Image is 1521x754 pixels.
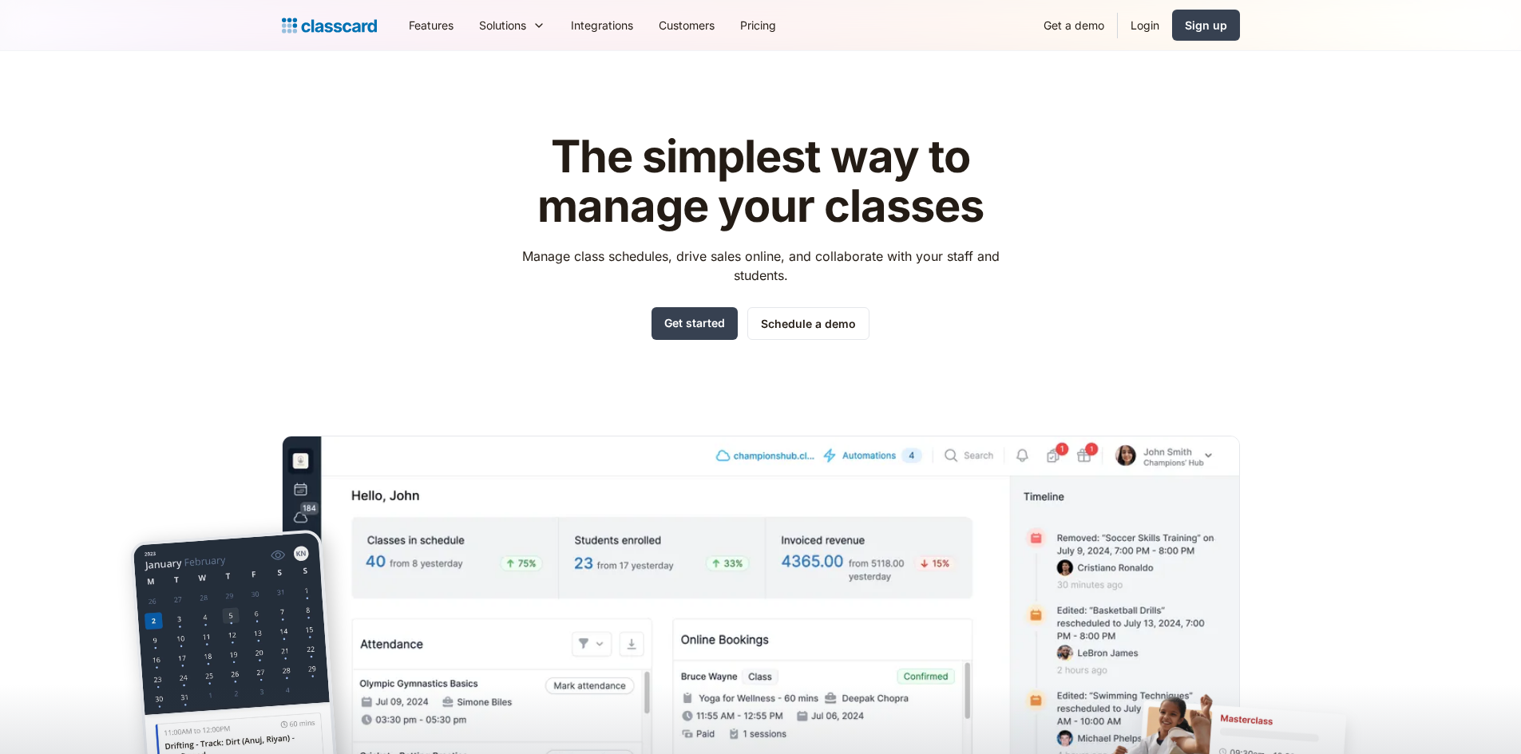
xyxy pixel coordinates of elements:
a: Logo [282,14,377,37]
p: Manage class schedules, drive sales online, and collaborate with your staff and students. [507,247,1014,285]
div: Solutions [479,17,526,34]
h1: The simplest way to manage your classes [507,132,1014,231]
a: Sign up [1172,10,1240,41]
div: Solutions [466,7,558,43]
a: Pricing [727,7,789,43]
a: Get started [652,307,738,340]
a: Login [1118,7,1172,43]
div: Sign up [1185,17,1227,34]
a: Get a demo [1031,7,1117,43]
a: Customers [646,7,727,43]
a: Features [396,7,466,43]
a: Integrations [558,7,646,43]
a: Schedule a demo [747,307,869,340]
